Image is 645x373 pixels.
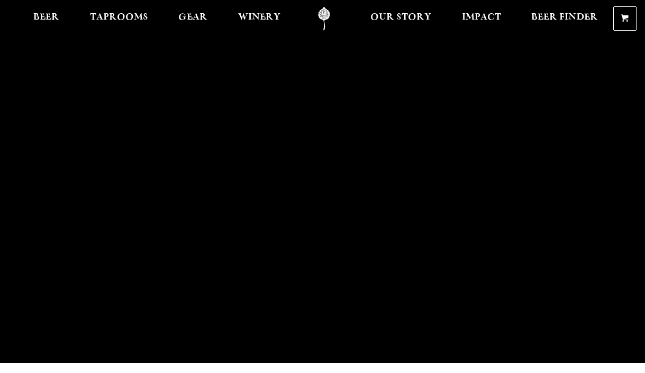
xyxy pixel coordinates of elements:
[231,7,287,31] a: Winery
[304,7,344,31] a: Odell Home
[33,13,59,22] span: Beer
[90,13,148,22] span: Taprooms
[83,7,155,31] a: Taprooms
[531,13,598,22] span: Beer Finder
[26,7,66,31] a: Beer
[524,7,605,31] a: Beer Finder
[462,13,501,22] span: Impact
[455,7,508,31] a: Impact
[364,7,438,31] a: Our Story
[171,7,214,31] a: Gear
[370,13,431,22] span: Our Story
[178,13,207,22] span: Gear
[238,13,280,22] span: Winery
